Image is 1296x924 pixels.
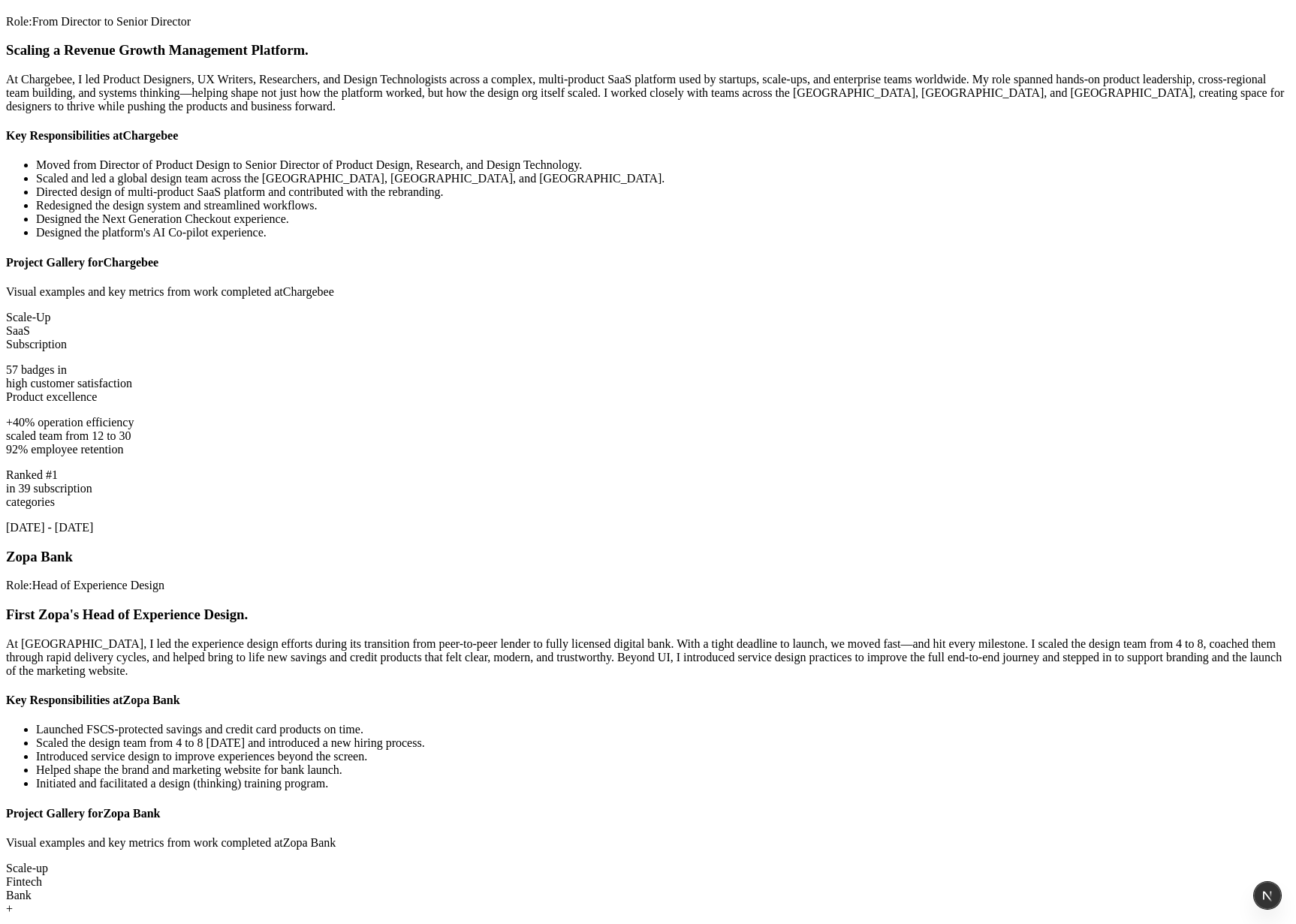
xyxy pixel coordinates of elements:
div: 92% employee retention [6,443,1290,456]
span: Scaled the design team from 4 to 8 [DATE] and introduced a new hiring process. [36,736,425,749]
div: +40% operation efficiency [6,416,1290,429]
h4: Project Gallery for Zopa Bank [6,807,1290,820]
h4: Key Responsibilities at Chargebee [6,129,1290,143]
span: Redesigned the design system and streamlined workflows. [36,199,318,212]
div: 57 badges in [6,363,1290,377]
div: in 39 subscription [6,482,1290,495]
div: high customer satisfaction [6,377,1290,390]
ul: Key achievements and responsibilities at Zopa Bank [6,723,1290,790]
h3: Zopa Bank [6,549,1290,565]
div: categories [6,495,1290,509]
h3: First Zopa's Head of Experience Design. [6,606,1290,623]
div: SaaS [6,324,1290,338]
h3: Scaling a Revenue Growth Management Platform. [6,42,1290,59]
div: + [6,902,1290,916]
div: Key metrics: Scale-Up, SaaS, Subscription [6,311,1290,351]
p: Visual examples and key metrics from work completed at Chargebee [6,285,1290,299]
span: Scaled and led a global design team across the [GEOGRAPHIC_DATA], [GEOGRAPHIC_DATA], and [GEOGRAP... [36,172,665,185]
div: Scale-Up [6,311,1290,324]
span: Introduced service design to improve experiences beyond the screen. [36,750,367,763]
p: Role: From Director to Senior Director [6,15,1290,29]
span: Launched FSCS-protected savings and credit card products on time. [36,723,363,736]
div: Subscription [6,338,1290,351]
p: Visual examples and key metrics from work completed at Zopa Bank [6,836,1290,850]
p: Role: Head of Experience Design [6,579,1290,592]
span: Designed the Next Generation Checkout experience. [36,212,289,225]
div: scaled team from 12 to 30 [6,429,1290,443]
div: Product excellence [6,390,1290,404]
div: Ranked #1 [6,468,1290,482]
span: Designed the platform's AI Co-pilot experience. [36,226,267,239]
span: Directed design of multi-product SaaS platform and contributed with the rebranding. [36,185,444,198]
p: At Chargebee, I led Product Designers, UX Writers, Researchers, and Design Technologists across a... [6,73,1290,113]
h4: Key Responsibilities at Zopa Bank [6,694,1290,707]
time: Employment period: Oct 2019 - Oct 2020 [6,521,93,534]
div: Key metrics: Ranked #1, in 39 subscription, categories [6,468,1290,509]
span: Moved from Director of Product Design to Senior Director of Product Design, Research, and Design ... [36,158,582,171]
div: Key metrics: Scale-up, Fintech, Bank, + [6,862,1290,916]
div: Key metrics: 57 badges in, high customer satisfaction, Product excellence [6,363,1290,404]
div: Bank [6,889,1290,902]
span: Initiated and facilitated a design (thinking) training program. [36,777,328,790]
p: At [GEOGRAPHIC_DATA], I led the experience design efforts during its transition from peer-to-peer... [6,637,1290,678]
div: Chargebee project gallery [6,256,1290,509]
div: Key metrics: +40% operation efficiency, scaled team from 12 to 30, 92% employee retention [6,416,1290,456]
div: Scale-up [6,862,1290,875]
div: Fintech [6,875,1290,889]
span: Helped shape the brand and marketing website for bank launch. [36,763,342,776]
h4: Project Gallery for Chargebee [6,256,1290,269]
ul: Key achievements and responsibilities at Chargebee [6,158,1290,239]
